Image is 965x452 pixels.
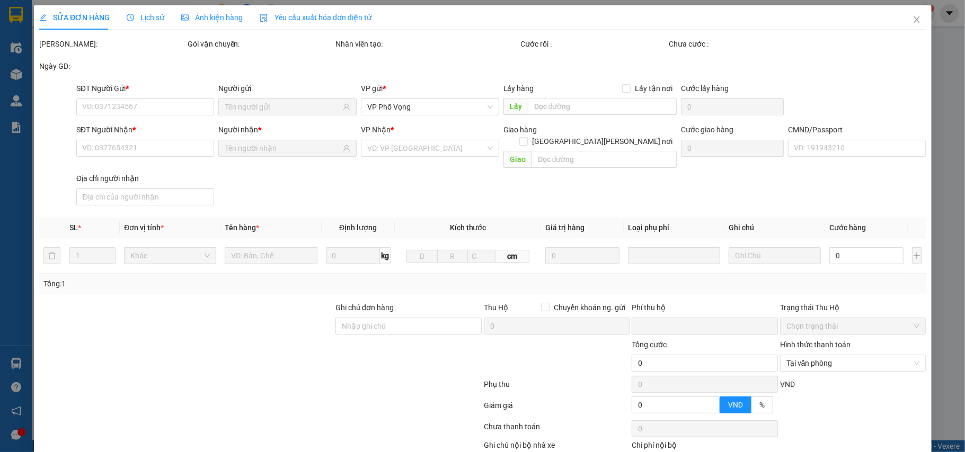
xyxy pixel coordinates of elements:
[624,218,724,238] th: Loại phụ phí
[343,144,350,152] span: user
[361,125,391,134] span: VP Nhận
[780,302,926,313] div: Trạng thái Thu Hộ
[218,124,357,135] div: Người nhận
[43,278,373,290] div: Tổng: 1
[335,318,482,335] input: Ghi chú đơn hàng
[130,248,210,264] span: Khác
[829,223,866,232] span: Cước hàng
[343,103,350,111] span: user
[503,125,537,134] span: Giao hàng
[550,302,630,313] span: Chuyển khoản ng. gửi
[260,14,268,22] img: icon
[483,303,508,312] span: Thu Hộ
[912,15,920,24] span: close
[225,223,259,232] span: Tên hàng
[495,250,529,263] span: cm
[225,247,317,264] input: VD: Bàn, Ghế
[39,13,110,22] span: SỬA ĐƠN HÀNG
[218,83,357,94] div: Người gửi
[69,223,77,232] span: SL
[901,5,931,35] button: Close
[482,400,631,418] div: Giảm giá
[187,38,333,50] div: Gói vận chuyển:
[531,151,677,168] input: Dọc đường
[225,142,341,154] input: Tên người nhận
[788,124,926,135] div: CMND/Passport
[339,223,377,232] span: Định lượng
[759,401,765,409] span: %
[545,247,619,264] input: 0
[786,318,920,334] span: Chọn trạng thái
[669,38,815,50] div: Chưa cước :
[503,84,534,93] span: Lấy hàng
[437,250,468,263] input: R
[467,250,495,263] input: C
[482,378,631,397] div: Phụ thu
[728,401,743,409] span: VND
[503,151,531,168] span: Giao
[380,247,391,264] span: kg
[681,84,729,93] label: Cước lấy hàng
[681,98,783,115] input: Cước lấy hàng
[127,14,134,21] span: clock-circle
[39,14,47,21] span: edit
[76,173,215,184] div: Địa chỉ người nhận
[406,250,438,263] input: D
[780,340,851,349] label: Hình thức thanh toán
[181,14,189,21] span: picture
[181,13,243,22] span: Ảnh kiện hàng
[632,340,667,349] span: Tổng cước
[729,247,821,264] input: Ghi Chú
[76,188,215,205] input: Địa chỉ của người nhận
[545,223,585,232] span: Giá trị hàng
[527,98,677,115] input: Dọc đường
[335,303,394,312] label: Ghi chú đơn hàng
[681,140,783,157] input: Cước giao hàng
[912,247,922,264] button: plus
[335,38,518,50] div: Nhân viên tạo:
[99,26,443,39] li: Số 10 ngõ 15 Ngọc Hồi, [PERSON_NAME], [GEOGRAPHIC_DATA]
[39,38,185,50] div: [PERSON_NAME]:
[724,218,825,238] th: Ghi chú
[39,60,185,72] div: Ngày GD:
[681,125,733,134] label: Cước giao hàng
[43,247,60,264] button: delete
[449,223,486,232] span: Kích thước
[503,98,527,115] span: Lấy
[520,38,667,50] div: Cước rồi :
[99,39,443,52] li: Hotline: 19001155
[367,99,493,115] span: VP Phố Vọng
[76,124,215,135] div: SĐT Người Nhận
[124,223,164,232] span: Đơn vị tính
[13,77,135,94] b: GỬI : VP Phố Vọng
[631,83,677,94] span: Lấy tận nơi
[361,83,499,94] div: VP gửi
[127,13,164,22] span: Lịch sử
[632,302,778,318] div: Phí thu hộ
[786,355,920,371] span: Tại văn phòng
[76,83,215,94] div: SĐT Người Gửi
[482,421,631,439] div: Chưa thanh toán
[260,13,371,22] span: Yêu cầu xuất hóa đơn điện tử
[780,380,795,388] span: VND
[528,135,677,147] span: [GEOGRAPHIC_DATA][PERSON_NAME] nơi
[13,13,66,66] img: logo.jpg
[225,101,341,113] input: Tên người gửi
